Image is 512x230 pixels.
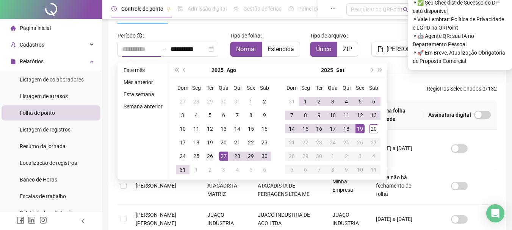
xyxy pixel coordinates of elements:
td: 2025-09-29 [299,149,312,163]
div: 8 [246,111,255,120]
div: 23 [260,138,269,147]
td: 2025-09-10 [326,108,340,122]
span: dashboard [288,6,294,11]
td: 2025-07-29 [203,95,217,108]
span: [PERSON_NAME] [387,45,432,54]
td: 2025-08-20 [217,136,230,149]
td: 2025-08-09 [258,108,271,122]
div: Open Intercom Messenger [486,204,504,222]
td: 2025-08-27 [217,149,230,163]
th: Seg [299,81,312,95]
th: Sex [244,81,258,95]
td: 2025-09-24 [326,136,340,149]
div: 21 [233,138,242,147]
button: super-next-year [376,63,384,78]
td: 2025-09-02 [203,163,217,177]
td: 2025-08-08 [244,108,258,122]
button: month panel [336,63,344,78]
td: 2025-09-20 [367,122,380,136]
div: 25 [192,152,201,161]
td: 2025-08-28 [230,149,244,163]
th: Qua [217,81,230,95]
div: 2 [315,97,324,106]
div: 14 [233,124,242,133]
div: 17 [178,138,187,147]
span: [PERSON_NAME] [PERSON_NAME] [136,212,176,226]
th: Dom [176,81,189,95]
div: 8 [301,111,310,120]
div: 3 [219,165,228,174]
div: 15 [246,124,255,133]
div: 26 [205,152,215,161]
div: 11 [369,165,378,174]
div: 13 [219,124,228,133]
div: 1 [301,97,310,106]
td: 2025-09-04 [340,95,353,108]
td: 2025-08-15 [244,122,258,136]
span: ellipsis [330,6,336,11]
span: Painel do DP [298,6,328,12]
div: 19 [205,138,215,147]
span: Cadastros [20,42,44,48]
th: Dom [285,81,299,95]
span: ⚬ Vale Lembrar: Política de Privacidade e LGPD na QRPoint [413,15,507,32]
td: 2025-10-07 [312,163,326,177]
div: 27 [219,152,228,161]
div: 28 [192,97,201,106]
span: Listagem de registros [20,127,70,133]
div: 28 [287,152,296,161]
td: 2025-09-12 [353,108,367,122]
li: Esta semana [121,90,166,99]
div: 9 [315,111,324,120]
td: 2025-08-04 [189,108,203,122]
span: Relatórios [20,58,44,64]
td: 2025-09-14 [285,122,299,136]
td: 2025-08-19 [203,136,217,149]
div: 8 [328,165,337,174]
span: ⚬ 🚀 Em Breve, Atualização Obrigatória de Proposta Comercial [413,49,507,65]
div: 25 [342,138,351,147]
td: 2025-09-15 [299,122,312,136]
div: 22 [246,138,255,147]
td: 2025-09-06 [258,163,271,177]
td: 2025-08-31 [285,95,299,108]
th: Qui [340,81,353,95]
td: 2025-09-02 [312,95,326,108]
td: 2025-08-02 [258,95,271,108]
span: Banco de Horas [20,177,57,183]
span: Listagem de colaboradores [20,77,84,83]
span: Normal [236,45,256,53]
span: Listagem de atrasos [20,93,68,99]
div: 11 [342,111,351,120]
span: left [80,218,86,224]
td: 2025-09-21 [285,136,299,149]
div: 11 [192,124,201,133]
span: ⚬ 🤖 Agente QR: sua IA no Departamento Pessoal [413,32,507,49]
td: 2025-08-03 [176,108,189,122]
li: Semana anterior [121,102,166,111]
td: 2025-09-05 [353,95,367,108]
button: next-year [367,63,376,78]
div: 16 [260,124,269,133]
div: 18 [192,138,201,147]
td: 2025-09-26 [353,136,367,149]
td: 2025-08-31 [176,163,189,177]
td: 2025-09-11 [340,108,353,122]
td: JUACO COMERCIO ATACADISTA DE FERRAGENS LTDA ME [252,167,326,205]
div: 30 [219,97,228,106]
div: 4 [369,152,378,161]
td: 2025-08-26 [203,149,217,163]
td: 2025-10-03 [353,149,367,163]
span: Relatório de solicitações [20,210,77,216]
td: 2025-08-11 [189,122,203,136]
td: 2025-08-14 [230,122,244,136]
div: 31 [178,165,187,174]
td: 2025-07-28 [189,95,203,108]
button: super-prev-year [172,63,180,78]
td: 2025-08-30 [258,149,271,163]
div: 6 [369,97,378,106]
div: 30 [260,152,269,161]
div: 10 [178,124,187,133]
div: 10 [328,111,337,120]
td: 2025-09-05 [244,163,258,177]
